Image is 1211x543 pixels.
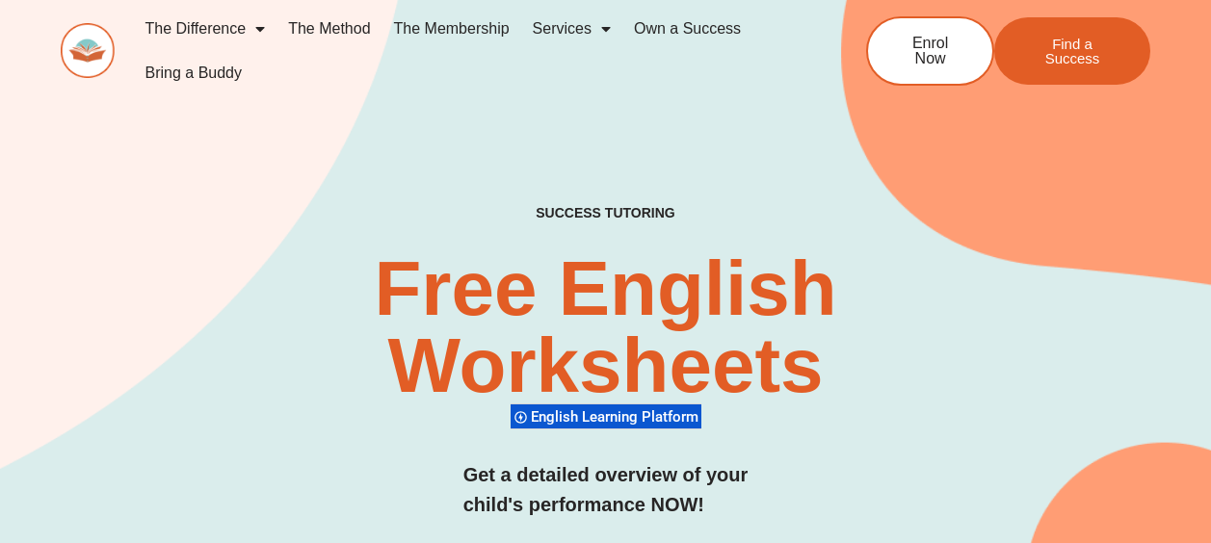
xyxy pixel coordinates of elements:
a: Services [521,7,622,51]
a: Own a Success [622,7,752,51]
a: Enrol Now [866,16,994,86]
a: The Difference [134,7,277,51]
h2: Free English Worksheets​ [246,250,965,404]
nav: Menu [134,7,804,95]
h4: SUCCESS TUTORING​ [444,205,767,221]
span: Find a Success [1023,37,1121,65]
a: The Method [276,7,382,51]
a: The Membership [382,7,521,51]
div: English Learning Platform [511,403,701,429]
a: Find a Success [994,17,1150,85]
h3: Get a detailed overview of your child's performance NOW! [463,460,749,520]
span: Enrol Now [897,36,963,66]
a: Bring a Buddy [134,51,254,95]
span: English Learning Platform [531,408,704,426]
